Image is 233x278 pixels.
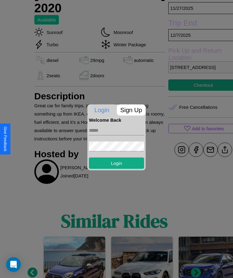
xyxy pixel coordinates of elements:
h4: Welcome Back [89,117,144,122]
button: Login [89,157,144,169]
p: Sign Up [117,104,146,115]
p: Login [87,104,116,115]
div: Give Feedback [3,127,7,151]
div: Open Intercom Messenger [6,257,21,272]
